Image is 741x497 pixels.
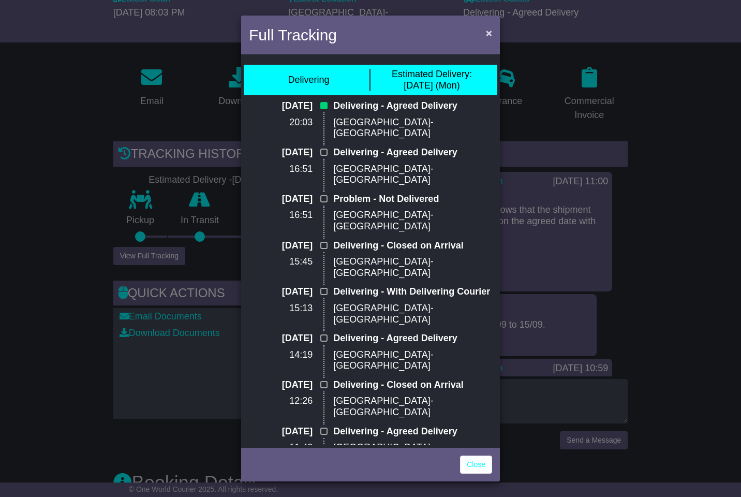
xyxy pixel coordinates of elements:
p: [DATE] [249,286,313,298]
span: Estimated Delivery: [392,69,472,79]
p: [DATE] [249,100,313,112]
p: Delivering - Agreed Delivery [333,147,492,158]
p: [DATE] [249,194,313,205]
p: Delivering - Closed on Arrival [333,379,492,391]
p: 14:19 [249,349,313,361]
h4: Full Tracking [249,23,337,47]
p: 11:40 [249,442,313,454]
p: Delivering - Agreed Delivery [333,426,492,437]
p: [GEOGRAPHIC_DATA]-[GEOGRAPHIC_DATA] [333,349,492,372]
a: Close [460,456,492,474]
p: [DATE] [249,147,313,158]
p: Delivering - Agreed Delivery [333,333,492,344]
button: Close [481,22,497,43]
span: × [486,27,492,39]
p: Delivering - With Delivering Courier [333,286,492,298]
div: [DATE] (Mon) [392,69,472,91]
p: 16:51 [249,210,313,221]
p: [GEOGRAPHIC_DATA]-[GEOGRAPHIC_DATA] [333,117,492,139]
div: Delivering [288,75,329,86]
p: Delivering - Agreed Delivery [333,100,492,112]
p: [DATE] [249,240,313,252]
p: [GEOGRAPHIC_DATA]-[GEOGRAPHIC_DATA] [333,210,492,232]
p: [DATE] [249,379,313,391]
p: 15:45 [249,256,313,268]
p: [GEOGRAPHIC_DATA]-[GEOGRAPHIC_DATA] [333,442,492,464]
p: Delivering - Closed on Arrival [333,240,492,252]
p: [GEOGRAPHIC_DATA]-[GEOGRAPHIC_DATA] [333,396,492,418]
p: [GEOGRAPHIC_DATA]-[GEOGRAPHIC_DATA] [333,256,492,279]
p: 15:13 [249,303,313,314]
p: 20:03 [249,117,313,128]
p: 16:51 [249,164,313,175]
p: [DATE] [249,426,313,437]
p: [GEOGRAPHIC_DATA]-[GEOGRAPHIC_DATA] [333,164,492,186]
p: [GEOGRAPHIC_DATA]-[GEOGRAPHIC_DATA] [333,303,492,325]
p: 12:26 [249,396,313,407]
p: Problem - Not Delivered [333,194,492,205]
p: [DATE] [249,333,313,344]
